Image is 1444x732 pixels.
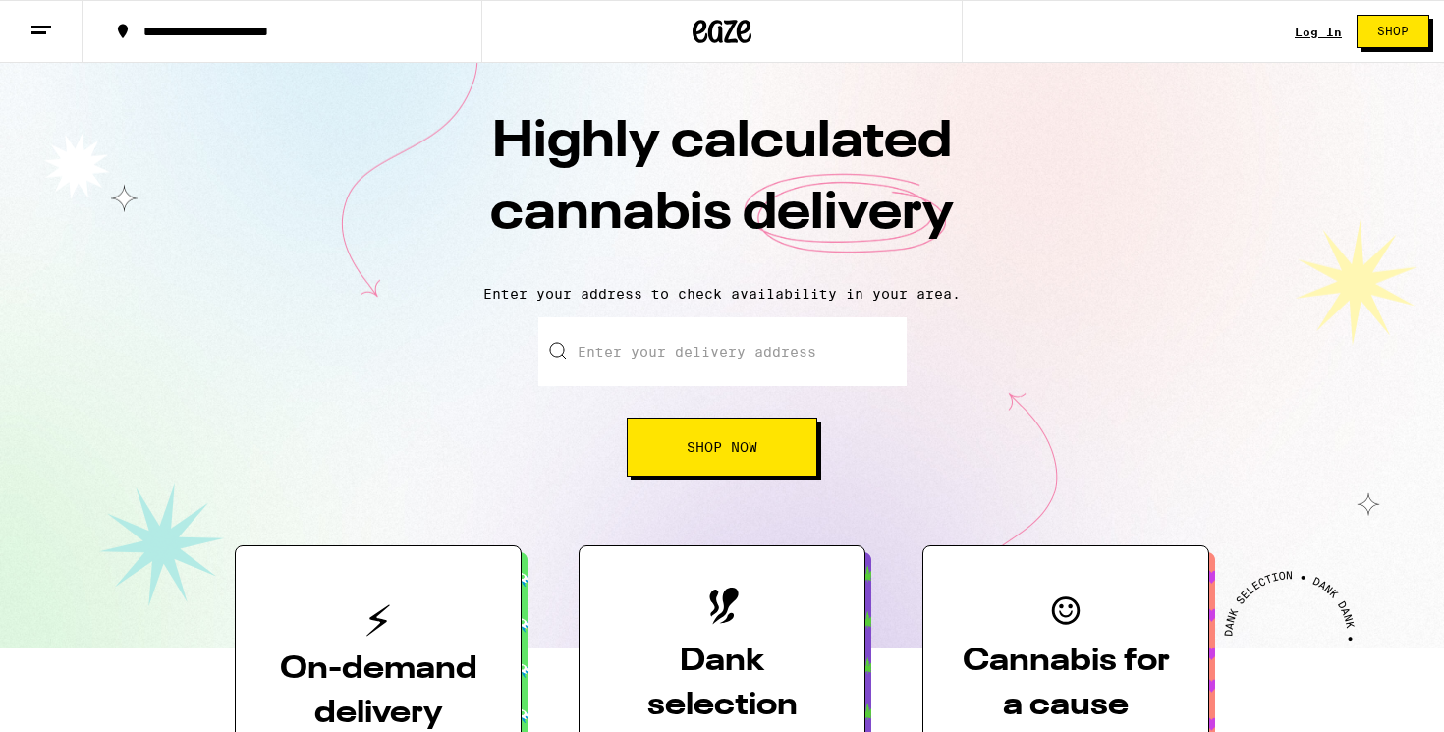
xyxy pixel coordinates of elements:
[1377,26,1409,37] span: Shop
[1357,15,1429,48] button: Shop
[955,640,1177,728] h3: Cannabis for a cause
[20,286,1424,302] p: Enter your address to check availability in your area.
[1342,15,1444,48] a: Shop
[627,418,817,477] button: Shop Now
[1295,26,1342,38] a: Log In
[538,317,907,386] input: Enter your delivery address
[687,440,757,454] span: Shop Now
[378,107,1066,270] h1: Highly calculated cannabis delivery
[611,640,833,728] h3: Dank selection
